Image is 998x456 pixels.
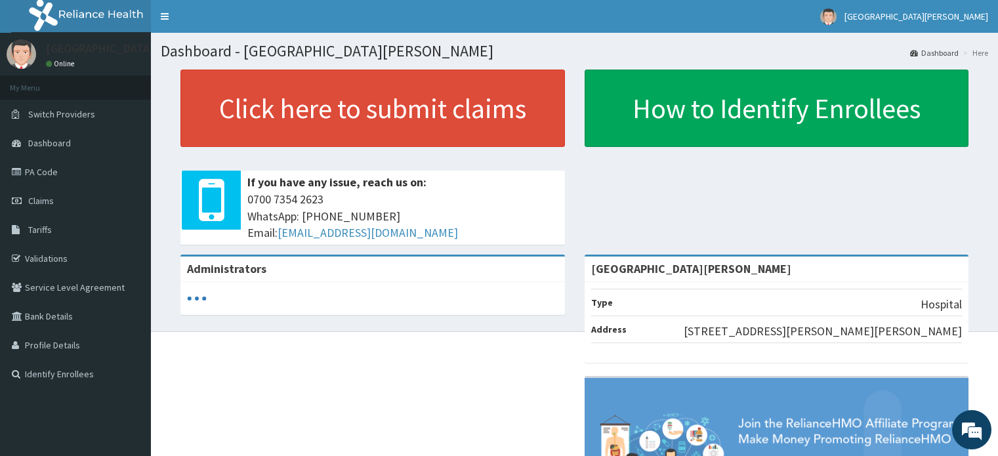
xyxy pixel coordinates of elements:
[187,261,266,276] b: Administrators
[910,47,959,58] a: Dashboard
[161,43,988,60] h1: Dashboard - [GEOGRAPHIC_DATA][PERSON_NAME]
[28,137,71,149] span: Dashboard
[921,296,962,313] p: Hospital
[46,59,77,68] a: Online
[591,297,613,308] b: Type
[278,225,458,240] a: [EMAIL_ADDRESS][DOMAIN_NAME]
[591,323,627,335] b: Address
[28,224,52,236] span: Tariffs
[187,289,207,308] svg: audio-loading
[247,175,426,190] b: If you have any issue, reach us on:
[585,70,969,147] a: How to Identify Enrollees
[960,47,988,58] li: Here
[247,191,558,241] span: 0700 7354 2623 WhatsApp: [PHONE_NUMBER] Email:
[180,70,565,147] a: Click here to submit claims
[820,9,837,25] img: User Image
[28,108,95,120] span: Switch Providers
[591,261,791,276] strong: [GEOGRAPHIC_DATA][PERSON_NAME]
[46,43,240,54] p: [GEOGRAPHIC_DATA][PERSON_NAME]
[7,39,36,69] img: User Image
[844,10,988,22] span: [GEOGRAPHIC_DATA][PERSON_NAME]
[684,323,962,340] p: [STREET_ADDRESS][PERSON_NAME][PERSON_NAME]
[28,195,54,207] span: Claims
